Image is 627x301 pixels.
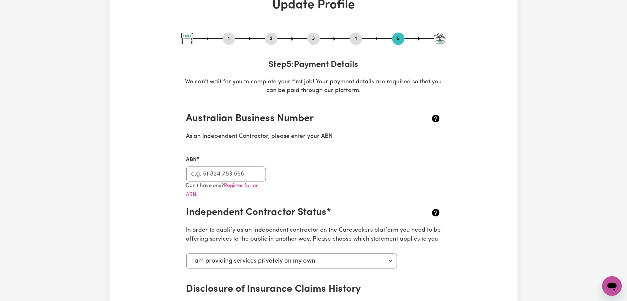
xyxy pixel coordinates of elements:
[602,276,622,296] iframe: Button to launch messaging window
[186,226,441,244] p: In order to qualify as an independent contractor on the Careseekers platform you need to be offer...
[223,35,235,43] button: Go to step 1
[186,283,399,295] h2: Disclosure of Insurance Claims History
[307,35,320,43] button: Go to step 3
[350,35,362,43] button: Go to step 4
[186,132,441,141] p: As an Independent Contractor, please enter your ABN
[265,35,277,43] button: Go to step 2
[181,78,446,96] p: We can't wait for you to complete your first job! Your payment details are required so that you c...
[186,183,259,197] a: Register for an ABN.
[181,60,446,70] h3: Step 5 : Payment Details
[186,183,259,197] small: Don't have one?
[392,35,405,43] button: Go to step 5
[186,207,399,218] h2: Independent Contractor Status*
[186,156,197,164] label: ABN
[186,167,266,181] input: e.g. 51 824 753 556
[186,113,399,124] h2: Australian Business Number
